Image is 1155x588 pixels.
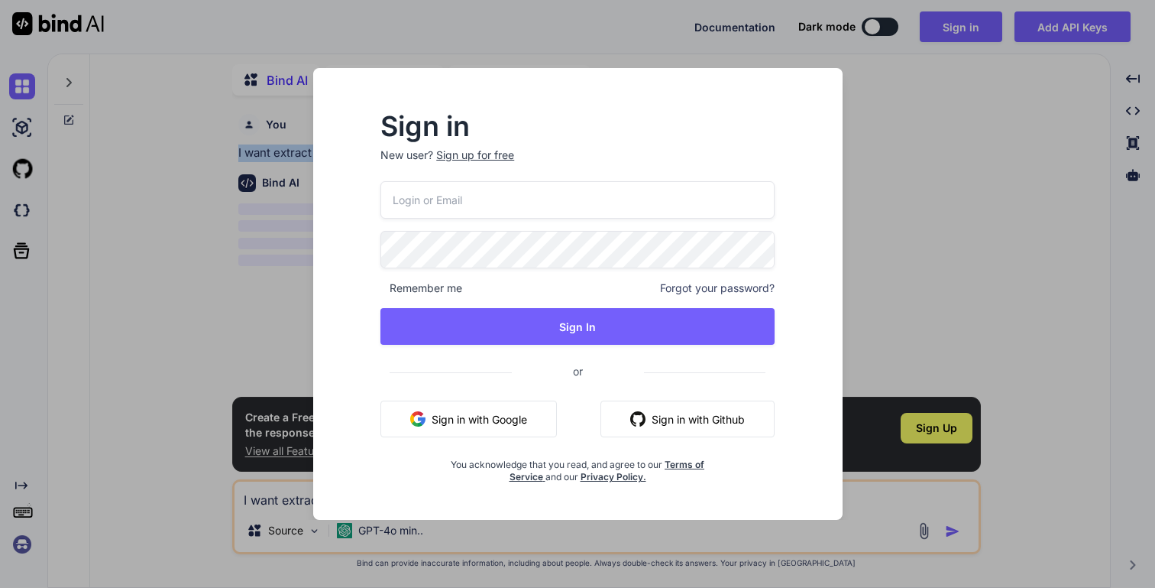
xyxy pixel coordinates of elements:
button: Sign in with Github [600,401,775,437]
img: google [410,411,425,427]
span: or [512,352,644,390]
div: You acknowledge that you read, and agree to our and our [446,450,709,483]
a: Privacy Policy. [581,471,646,482]
a: Terms of Service [510,459,705,482]
button: Sign in with Google [380,401,557,437]
p: New user? [380,148,775,181]
h2: Sign in [380,114,775,138]
span: Forgot your password? [660,281,775,296]
img: github [630,411,645,427]
span: Remember me [380,281,462,296]
input: Login or Email [380,181,775,219]
button: Sign In [380,308,775,345]
div: Sign up for free [436,148,514,163]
